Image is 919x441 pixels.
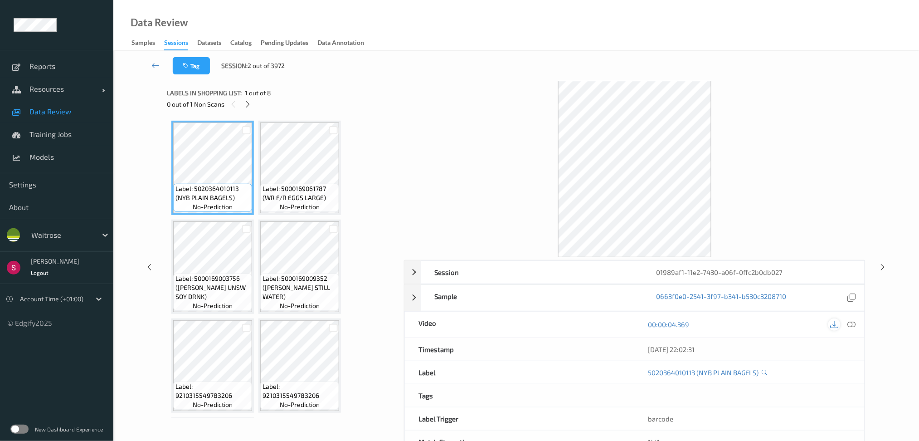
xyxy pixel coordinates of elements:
[404,260,865,284] div: Session01989af1-11e2-7430-a06f-0ffc2b0db027
[405,361,635,384] div: Label
[280,400,320,409] span: no-prediction
[656,292,787,304] a: 0663f0e0-2541-3f97-b341-b530c3208710
[263,184,337,202] span: Label: 5000169061787 (WR F/R EGGS LARGE)
[317,37,373,49] a: Data Annotation
[405,384,635,407] div: Tags
[197,37,230,49] a: Datasets
[131,38,155,49] div: Samples
[248,61,285,70] span: 2 out of 3972
[404,284,865,311] div: Sample0663f0e0-2541-3f97-b341-b530c3208710
[230,38,252,49] div: Catalog
[167,88,242,98] span: Labels in shopping list:
[263,274,337,301] span: Label: 5000169009352 ([PERSON_NAME] STILL WATER)
[635,407,865,430] div: barcode
[405,312,635,338] div: Video
[280,301,320,310] span: no-prediction
[230,37,261,49] a: Catalog
[175,184,250,202] span: Label: 5020364010113 (NYB PLAIN BAGELS)
[131,18,188,27] div: Data Review
[648,368,759,377] a: 5020364010113 (NYB PLAIN BAGELS)
[648,320,690,329] a: 00:00:04.369
[164,38,188,50] div: Sessions
[405,338,635,361] div: Timestamp
[405,407,635,430] div: Label Trigger
[193,400,233,409] span: no-prediction
[421,285,643,311] div: Sample
[164,37,197,50] a: Sessions
[131,37,164,49] a: Samples
[245,88,271,98] span: 1 out of 8
[221,61,248,70] span: Session:
[421,261,643,284] div: Session
[167,98,398,110] div: 0 out of 1 Non Scans
[173,57,210,74] button: Tag
[193,301,233,310] span: no-prediction
[643,261,865,284] div: 01989af1-11e2-7430-a06f-0ffc2b0db027
[280,202,320,211] span: no-prediction
[175,274,250,301] span: Label: 5000169003756 ([PERSON_NAME] UNSW SOY DRNK)
[193,202,233,211] span: no-prediction
[317,38,364,49] div: Data Annotation
[197,38,221,49] div: Datasets
[263,382,337,400] span: Label: 9210315549783206
[261,37,317,49] a: Pending Updates
[648,345,851,354] div: [DATE] 22:02:31
[261,38,308,49] div: Pending Updates
[175,382,250,400] span: Label: 9210315549783206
